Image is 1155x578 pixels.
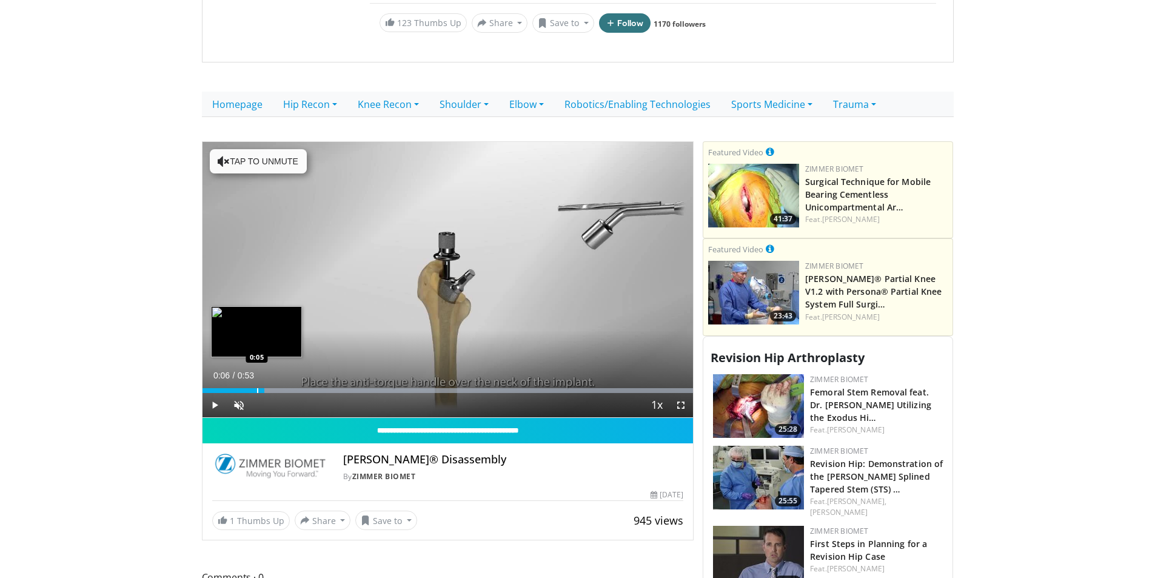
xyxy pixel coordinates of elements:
img: 827ba7c0-d001-4ae6-9e1c-6d4d4016a445.150x105_q85_crop-smart_upscale.jpg [708,164,799,227]
span: 41:37 [770,213,796,224]
a: Zimmer Biomet [805,261,863,271]
div: Progress Bar [203,388,694,393]
div: Feat. [805,312,948,323]
span: 1 [230,515,235,526]
a: 23:43 [708,261,799,324]
div: By [343,471,684,482]
img: b1f1d919-f7d7-4a9d-8c53-72aa71ce2120.150x105_q85_crop-smart_upscale.jpg [713,446,804,509]
small: Featured Video [708,244,763,255]
img: 99b1778f-d2b2-419a-8659-7269f4b428ba.150x105_q85_crop-smart_upscale.jpg [708,261,799,324]
small: Featured Video [708,147,763,158]
a: 1170 followers [654,19,706,29]
a: [PERSON_NAME] [827,563,885,574]
a: 25:55 [713,446,804,509]
div: Feat. [810,425,943,435]
h4: [PERSON_NAME]® Disassembly [343,453,684,466]
span: 0:06 [213,371,230,380]
a: Zimmer Biomet [352,471,416,482]
a: Elbow [499,92,554,117]
a: Zimmer Biomet [810,446,868,456]
a: Robotics/Enabling Technologies [554,92,721,117]
a: Sports Medicine [721,92,823,117]
a: Trauma [823,92,886,117]
span: 23:43 [770,311,796,321]
div: [DATE] [651,489,683,500]
a: [PERSON_NAME], [827,496,886,506]
a: 41:37 [708,164,799,227]
a: [PERSON_NAME] [822,214,880,224]
a: Zimmer Biomet [810,374,868,385]
a: Knee Recon [347,92,429,117]
button: Share [295,511,351,530]
button: Play [203,393,227,417]
a: 123 Thumbs Up [380,13,467,32]
a: Zimmer Biomet [810,526,868,536]
a: 25:28 [713,374,804,438]
a: Revision Hip: Demonstration of the [PERSON_NAME] Splined Tapered Stem (STS) … [810,458,943,495]
a: Surgical Technique for Mobile Bearing Cementless Unicompartmental Ar… [805,176,931,213]
button: Follow [599,13,651,33]
a: [PERSON_NAME]® Partial Knee V1.2 with Persona® Partial Knee System Full Surgi… [805,273,942,310]
button: Playback Rate [644,393,669,417]
video-js: Video Player [203,142,694,418]
a: Hip Recon [273,92,347,117]
a: 1 Thumbs Up [212,511,290,530]
a: Femoral Stem Removal feat. Dr. [PERSON_NAME] Utilizing the Exodus Hi… [810,386,931,423]
button: Share [472,13,528,33]
button: Fullscreen [669,393,693,417]
button: Save to [355,511,417,530]
span: 25:28 [775,424,801,435]
a: First Steps in Planning for a Revision Hip Case [810,538,927,562]
a: [PERSON_NAME] [827,425,885,435]
img: Zimmer Biomet [212,453,329,482]
a: Zimmer Biomet [805,164,863,174]
a: Homepage [202,92,273,117]
span: 123 [397,17,412,29]
button: Tap to unmute [210,149,307,173]
div: Feat. [810,563,943,574]
a: [PERSON_NAME] [810,507,868,517]
button: Save to [532,13,594,33]
span: 25:55 [775,496,801,506]
div: Feat. [805,214,948,225]
span: / [233,371,235,380]
img: 8704042d-15d5-4ce9-b753-6dec72ffdbb1.150x105_q85_crop-smart_upscale.jpg [713,374,804,438]
img: image.jpeg [211,306,302,357]
button: Unmute [227,393,251,417]
a: Shoulder [429,92,499,117]
span: 0:53 [238,371,254,380]
span: Revision Hip Arthroplasty [711,349,865,366]
span: 945 views [634,513,683,528]
a: [PERSON_NAME] [822,312,880,322]
div: Feat. [810,496,943,518]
